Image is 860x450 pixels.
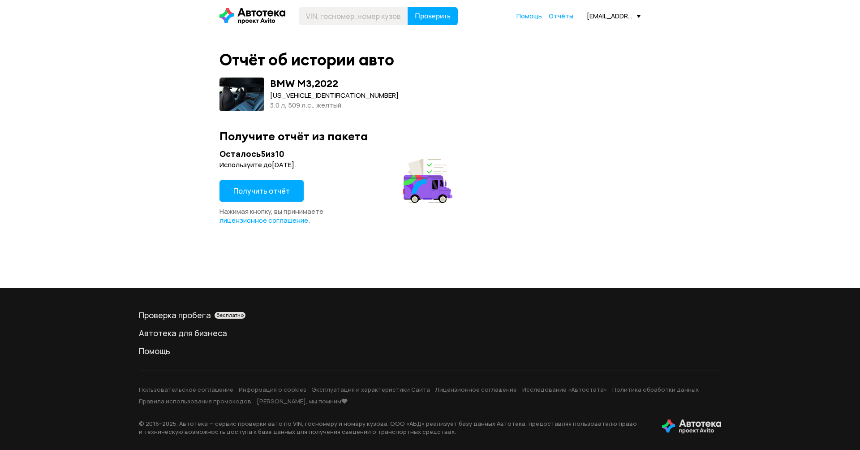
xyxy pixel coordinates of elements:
div: Используйте до [DATE] . [219,160,455,169]
div: [EMAIL_ADDRESS][DOMAIN_NAME] [587,12,641,20]
a: Эксплуатация и характеристики Сайта [312,385,430,394]
a: Пользовательское соглашение [139,385,233,394]
a: Информация о cookies [239,385,306,394]
a: Лицензионное соглашение [435,385,517,394]
span: Проверить [415,13,451,20]
div: Отчёт об истории авто [219,50,394,69]
a: Помощь [516,12,542,21]
button: Проверить [408,7,458,25]
a: Автотека для бизнеса [139,328,721,338]
a: Отчёты [549,12,573,21]
button: Получить отчёт [219,180,304,202]
a: лицензионное соглашение [219,216,308,225]
input: VIN, госномер, номер кузова [299,7,408,25]
p: © 2016– 2025 . Автотека — сервис проверки авто по VIN, госномеру и номеру кузова. ООО «АБД» реали... [139,420,648,436]
span: Получить отчёт [233,186,290,196]
div: 3.0 л, 509 л.c., желтый [270,100,399,110]
a: Правила использования промокодов [139,397,251,405]
div: Осталось 5 из 10 [219,148,455,160]
span: лицензионное соглашение [219,216,308,225]
span: Помощь [516,12,542,20]
div: BMW M3 , 2022 [270,78,338,89]
a: Политика обработки данных [612,385,699,394]
a: [PERSON_NAME], мы помним [257,397,348,405]
span: Отчёты [549,12,573,20]
span: Нажимая кнопку, вы принимаете . [219,207,323,225]
div: Получите отчёт из пакета [219,129,641,143]
a: Проверка пробегабесплатно [139,310,721,320]
div: [US_VEHICLE_IDENTIFICATION_NUMBER] [270,91,399,100]
span: бесплатно [216,312,244,318]
div: Проверка пробега [139,310,721,320]
a: Исследование «Автостата» [522,385,607,394]
a: Помощь [139,346,721,356]
img: tWS6KzJlK1XUpy65r7uaHVIs4JI6Dha8Nraz9T2hA03BhoCc4MtbvZCxBLwJIh+mQSIAkLBJpqMoKVdP8sONaFJLCz6I0+pu7... [662,420,721,434]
